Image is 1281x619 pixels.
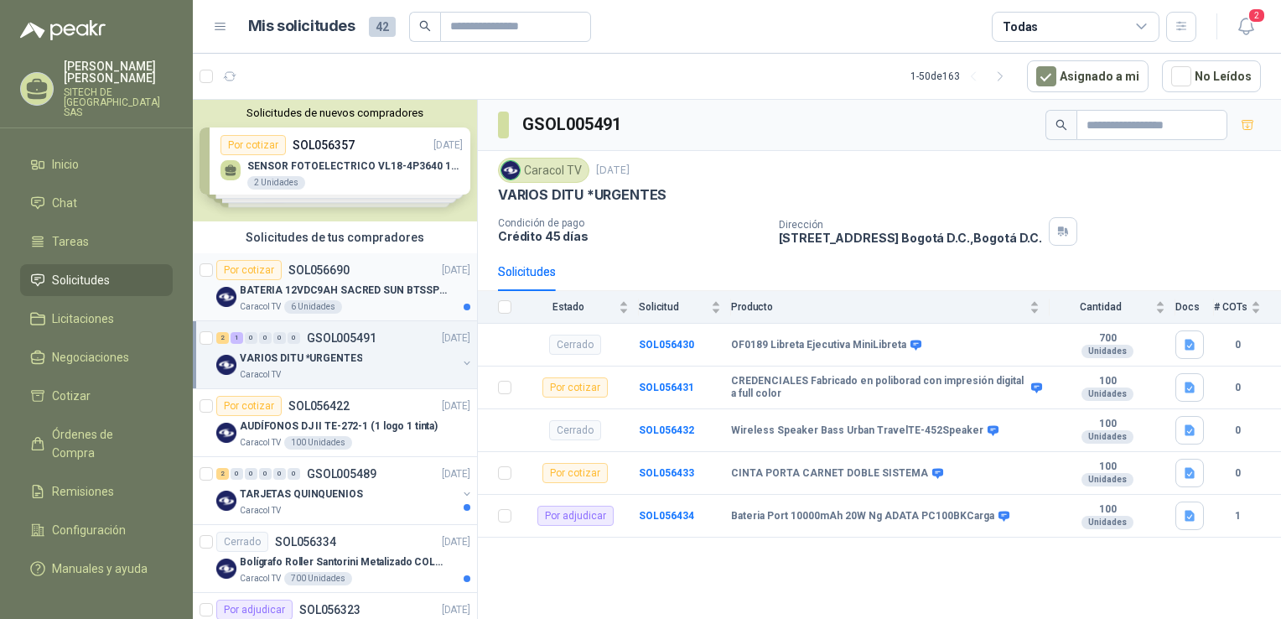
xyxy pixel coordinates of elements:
[731,301,1026,313] span: Producto
[521,301,615,313] span: Estado
[639,382,694,393] a: SOL056431
[284,300,342,314] div: 6 Unidades
[20,380,173,412] a: Cotizar
[273,468,286,480] div: 0
[731,424,983,438] b: Wireless Speaker Bass Urban TravelTE-452Speaker
[1050,332,1165,346] b: 700
[639,339,694,351] b: SOL056430
[549,335,601,355] div: Cerrado
[442,398,470,414] p: [DATE]
[216,396,282,416] div: Por cotizar
[20,187,173,219] a: Chat
[231,332,243,344] div: 1
[193,253,477,321] a: Por cotizarSOL056690[DATE] Company LogoBATERIA 12VDC9AH SACRED SUN BTSSP12-9HRCaracol TV6 Unidades
[216,332,229,344] div: 2
[20,264,173,296] a: Solicitudes
[1050,301,1152,313] span: Cantidad
[639,424,694,436] a: SOL056432
[1081,516,1133,529] div: Unidades
[240,436,281,450] p: Caracol TV
[52,155,79,174] span: Inicio
[240,572,281,585] p: Caracol TV
[1081,388,1133,401] div: Unidades
[52,348,129,367] span: Negociaciones
[216,559,236,579] img: Company Logo
[498,229,765,243] p: Crédito 45 días
[1214,301,1247,313] span: # COTs
[442,534,470,550] p: [DATE]
[369,17,396,37] span: 42
[596,163,630,179] p: [DATE]
[1231,12,1261,42] button: 2
[20,476,173,507] a: Remisiones
[419,20,431,32] span: search
[498,158,589,183] div: Caracol TV
[52,425,157,462] span: Órdenes de Compra
[52,232,89,251] span: Tareas
[240,486,363,502] p: TARJETAS QUINQUENIOS
[1214,423,1261,439] b: 0
[1214,380,1261,396] b: 0
[288,332,300,344] div: 0
[639,510,694,522] a: SOL056434
[307,332,376,344] p: GSOL005491
[522,112,624,138] h3: GSOL005491
[240,351,362,367] p: VARIOS DITU *URGENTES
[231,468,243,480] div: 0
[216,355,236,375] img: Company Logo
[549,420,601,440] div: Cerrado
[193,389,477,457] a: Por cotizarSOL056422[DATE] Company LogoAUDÍFONOS DJ II TE-272-1 (1 logo 1 tinta)Caracol TV100 Uni...
[52,559,148,578] span: Manuales y ayuda
[245,468,257,480] div: 0
[1050,291,1175,324] th: Cantidad
[910,63,1014,90] div: 1 - 50 de 163
[240,300,281,314] p: Caracol TV
[216,532,268,552] div: Cerrado
[1050,503,1165,517] b: 100
[1081,345,1133,358] div: Unidades
[193,100,477,221] div: Solicitudes de nuevos compradoresPor cotizarSOL056357[DATE] SENSOR FOTOELECTRICO VL18-4P3640 10-3...
[1050,418,1165,431] b: 100
[1027,60,1149,92] button: Asignado a mi
[193,525,477,593] a: CerradoSOL056334[DATE] Company LogoBolígrafo Roller Santorini Metalizado COLOR MORADO 1logoCaraco...
[731,375,1027,401] b: CREDENCIALES Fabricado en poliborad con impresión digital a full color
[639,467,694,479] a: SOL056433
[731,510,994,523] b: Bateria Port 10000mAh 20W Ng ADATA PC100BKCarga
[248,14,355,39] h1: Mis solicitudes
[240,554,449,570] p: Bolígrafo Roller Santorini Metalizado COLOR MORADO 1logo
[1214,466,1261,481] b: 0
[273,332,286,344] div: 0
[1214,337,1261,353] b: 0
[537,506,614,526] div: Por adjudicar
[542,463,608,483] div: Por cotizar
[521,291,639,324] th: Estado
[299,604,360,616] p: SOL056323
[259,468,272,480] div: 0
[216,260,282,280] div: Por cotizar
[216,468,229,480] div: 2
[216,491,236,511] img: Company Logo
[288,400,350,412] p: SOL056422
[240,368,281,382] p: Caracol TV
[245,332,257,344] div: 0
[284,436,352,450] div: 100 Unidades
[240,504,281,518] p: Caracol TV
[64,60,173,84] p: [PERSON_NAME] [PERSON_NAME]
[275,536,336,548] p: SOL056334
[284,572,352,585] div: 700 Unidades
[216,287,236,307] img: Company Logo
[442,330,470,346] p: [DATE]
[498,186,666,204] p: VARIOS DITU *URGENTES
[20,303,173,335] a: Licitaciones
[501,161,520,179] img: Company Logo
[442,602,470,618] p: [DATE]
[1081,473,1133,486] div: Unidades
[1214,508,1261,524] b: 1
[20,341,173,373] a: Negociaciones
[498,217,765,229] p: Condición de pago
[639,291,731,324] th: Solicitud
[639,301,708,313] span: Solicitud
[240,419,438,434] p: AUDÍFONOS DJ II TE-272-1 (1 logo 1 tinta)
